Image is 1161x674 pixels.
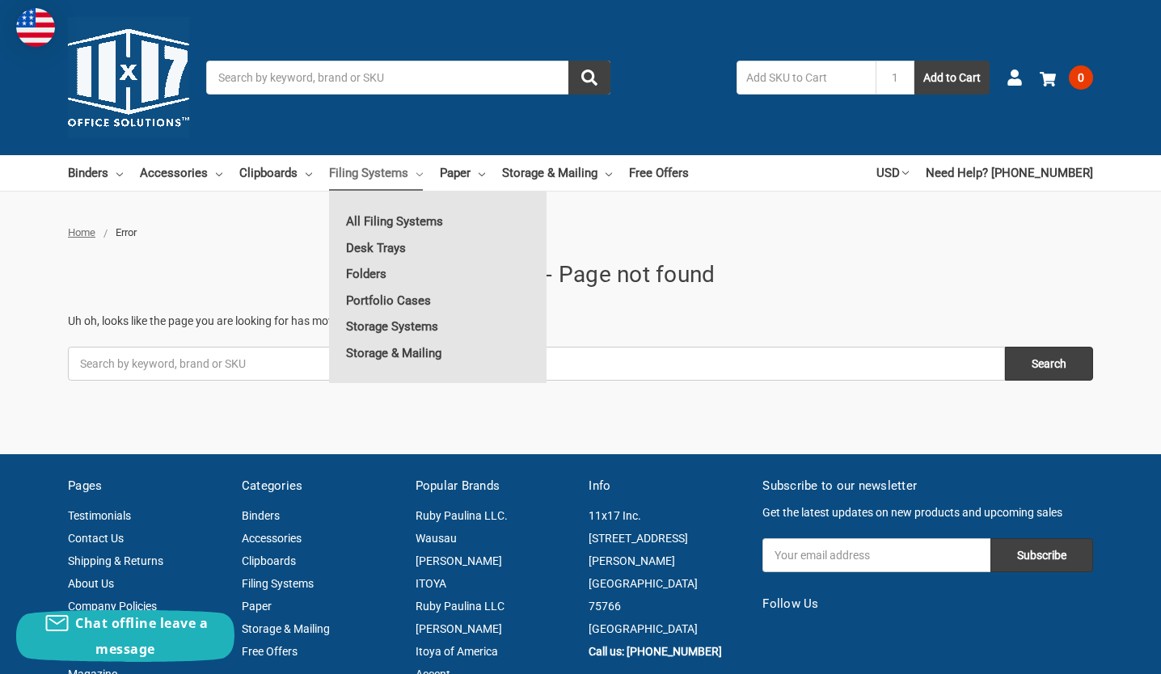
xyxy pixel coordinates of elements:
h1: 404 Error - Page not found [68,258,1093,292]
a: Folders [329,261,547,287]
a: Clipboards [239,155,312,191]
a: Paper [242,600,272,613]
span: Error [116,226,137,238]
a: ITOYA [416,577,446,590]
p: Uh oh, looks like the page you are looking for has moved or no longer exists. [68,313,1093,330]
a: Storage & Mailing [242,622,330,635]
a: Contact Us [68,532,124,545]
a: Desk Trays [329,235,547,261]
a: Filing Systems [329,155,423,191]
a: Free Offers [242,645,298,658]
a: Paper [440,155,485,191]
a: Filing Systems [242,577,314,590]
input: Subscribe [990,538,1093,572]
a: Ruby Paulina LLC [416,600,505,613]
a: Portfolio Cases [329,288,547,314]
h5: Info [589,477,745,495]
a: Shipping & Returns [68,554,163,567]
p: Get the latest updates on new products and upcoming sales [762,504,1093,521]
a: Call us: [PHONE_NUMBER] [589,645,722,658]
a: Ruby Paulina LLC. [416,509,508,522]
a: Accessories [140,155,222,191]
span: Chat offline leave a message [75,614,208,658]
a: Binders [68,155,123,191]
a: Storage Systems [329,314,547,339]
a: 0 [1040,57,1093,99]
h5: Popular Brands [416,477,572,495]
a: All Filing Systems [329,209,547,234]
button: Chat offline leave a message [16,610,234,662]
a: [PERSON_NAME] [416,622,502,635]
a: Free Offers [629,155,689,191]
a: Testimonials [68,509,131,522]
h5: Subscribe to our newsletter [762,477,1093,495]
input: Search [1005,347,1093,381]
a: Home [68,226,95,238]
a: Company Policies [68,600,157,613]
address: 11x17 Inc. [STREET_ADDRESS][PERSON_NAME] [GEOGRAPHIC_DATA] 75766 [GEOGRAPHIC_DATA] [589,504,745,640]
a: Binders [242,509,280,522]
a: USD [876,155,909,191]
h5: Pages [68,477,225,495]
input: Search by keyword, brand or SKU [68,347,1005,381]
span: 0 [1069,65,1093,90]
a: Itoya of America [416,645,498,658]
a: Wausau [416,532,457,545]
a: [PERSON_NAME] [416,554,502,567]
img: 11x17.com [68,17,189,138]
a: About Us [68,577,114,590]
input: Search by keyword, brand or SKU [206,61,610,95]
input: Add SKU to Cart [737,61,876,95]
a: Storage & Mailing [502,155,612,191]
h5: Follow Us [762,595,1093,613]
a: Accessories [242,532,302,545]
a: Clipboards [242,554,296,567]
h5: Categories [242,477,399,495]
a: Storage & Mailing [329,340,547,366]
input: Your email address [762,538,990,572]
button: Add to Cart [914,61,990,95]
img: duty and tax information for United States [16,8,55,47]
a: Need Help? [PHONE_NUMBER] [926,155,1093,191]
